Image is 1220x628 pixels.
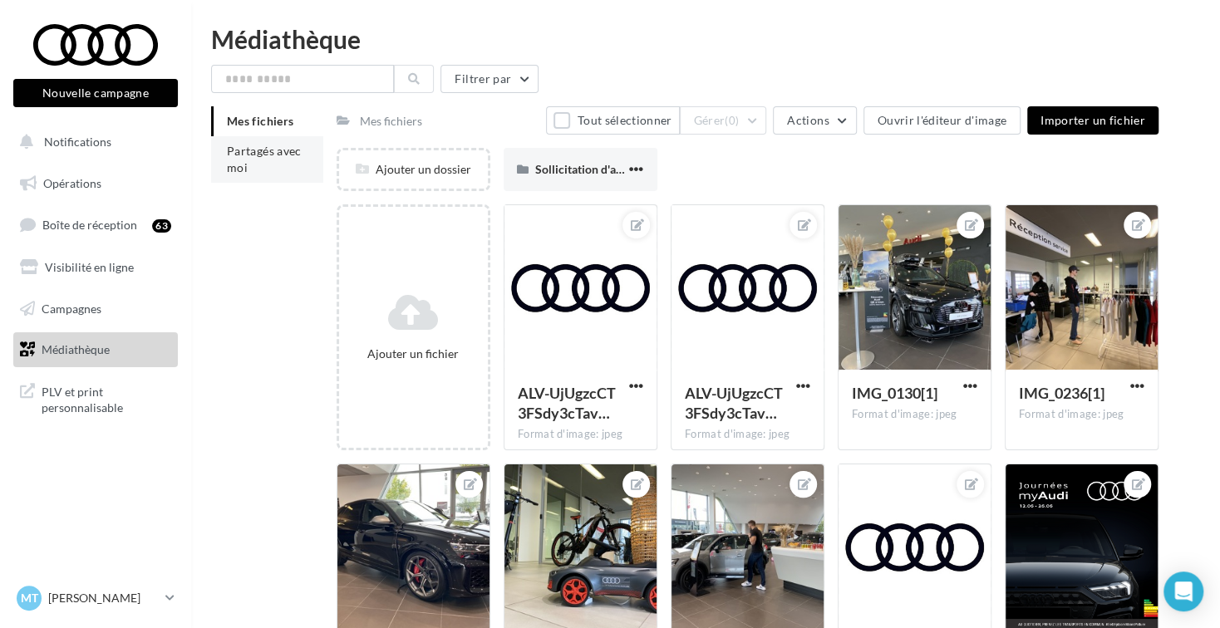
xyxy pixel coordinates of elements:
span: Notifications [44,135,111,149]
a: Médiathèque [10,332,181,367]
button: Tout sélectionner [546,106,679,135]
div: Ajouter un fichier [346,346,481,362]
div: Ajouter un dossier [339,161,488,178]
span: Actions [787,113,829,127]
span: IMG_0236[1] [1019,384,1104,402]
div: Mes fichiers [360,113,422,130]
button: Importer un fichier [1027,106,1159,135]
a: Boîte de réception63 [10,207,181,243]
a: MT [PERSON_NAME] [13,582,178,614]
span: Sollicitation d'avis [535,162,630,176]
button: Actions [773,106,856,135]
span: ALV-UjUgzcCT3FSdy3cTavWkPqwql4F-uCnu1nHIAXbfsfQbFkj9f2uQ [685,384,783,422]
a: Visibilité en ligne [10,250,181,285]
span: Boîte de réception [42,218,137,232]
span: PLV et print personnalisable [42,380,171,416]
button: Nouvelle campagne [13,79,178,107]
span: Partagés avec moi [227,144,302,174]
button: Gérer(0) [680,106,767,135]
div: Format d'image: jpeg [685,427,810,442]
a: PLV et print personnalisable [10,374,181,423]
span: Importer un fichier [1040,113,1145,127]
button: Notifications [10,125,175,159]
span: MT [21,590,38,606]
button: Ouvrir l'éditeur d'image [863,106,1021,135]
div: Format d'image: jpeg [852,407,977,422]
span: ALV-UjUgzcCT3FSdy3cTavWkPqwql4F-uCnu1nHIAXbfsfQbFkj9f2uQ [518,384,616,422]
span: Mes fichiers [227,114,293,128]
span: Médiathèque [42,342,110,356]
a: Opérations [10,166,181,201]
span: IMG_0130[1] [852,384,937,402]
span: Campagnes [42,301,101,315]
div: Format d'image: jpeg [1019,407,1144,422]
div: Format d'image: jpeg [518,427,643,442]
p: [PERSON_NAME] [48,590,159,606]
span: Opérations [43,176,101,190]
div: Médiathèque [211,27,1200,52]
div: Open Intercom Messenger [1163,572,1203,611]
a: Campagnes [10,292,181,326]
div: 63 [152,219,171,233]
button: Filtrer par [440,65,539,93]
span: (0) [725,114,739,127]
span: Visibilité en ligne [45,260,134,274]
